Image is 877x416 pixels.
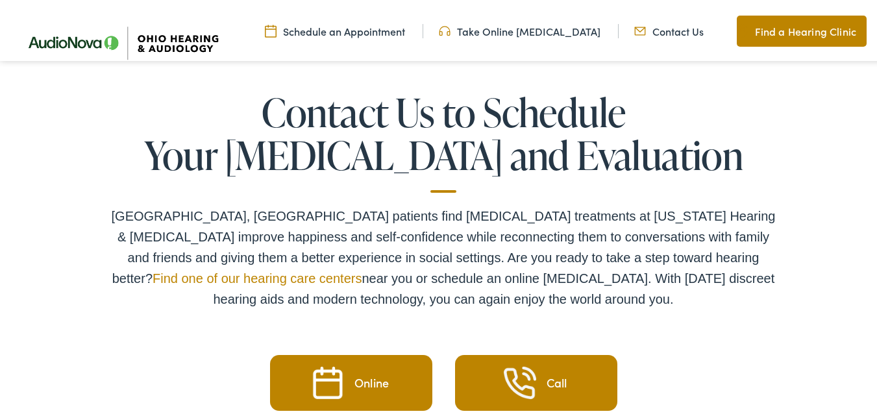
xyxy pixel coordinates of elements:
img: Take an Online Hearing Test [504,364,536,397]
a: Find one of our hearing care centers [153,269,362,283]
img: Calendar Icon to schedule a hearing appointment in Cincinnati, OH [265,21,277,36]
a: Schedule an Appointment Online [270,352,432,408]
img: Map pin icon to find Ohio Hearing & Audiology in Cincinnati, OH [737,21,748,36]
img: Headphones icone to schedule online hearing test in Cincinnati, OH [439,21,451,36]
div: Call [547,374,567,386]
a: Take Online [MEDICAL_DATA] [439,21,600,36]
img: Schedule an Appointment [312,364,344,397]
img: Mail icon representing email contact with Ohio Hearing in Cincinnati, OH [634,21,646,36]
p: [GEOGRAPHIC_DATA], [GEOGRAPHIC_DATA] patients find [MEDICAL_DATA] treatments at [US_STATE] Hearin... [93,190,794,320]
a: Take an Online Hearing Test Call [455,352,617,408]
a: Schedule an Appointment [265,21,405,36]
a: Contact Us [634,21,704,36]
a: Find a Hearing Clinic [737,13,867,44]
div: Online [354,374,389,386]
